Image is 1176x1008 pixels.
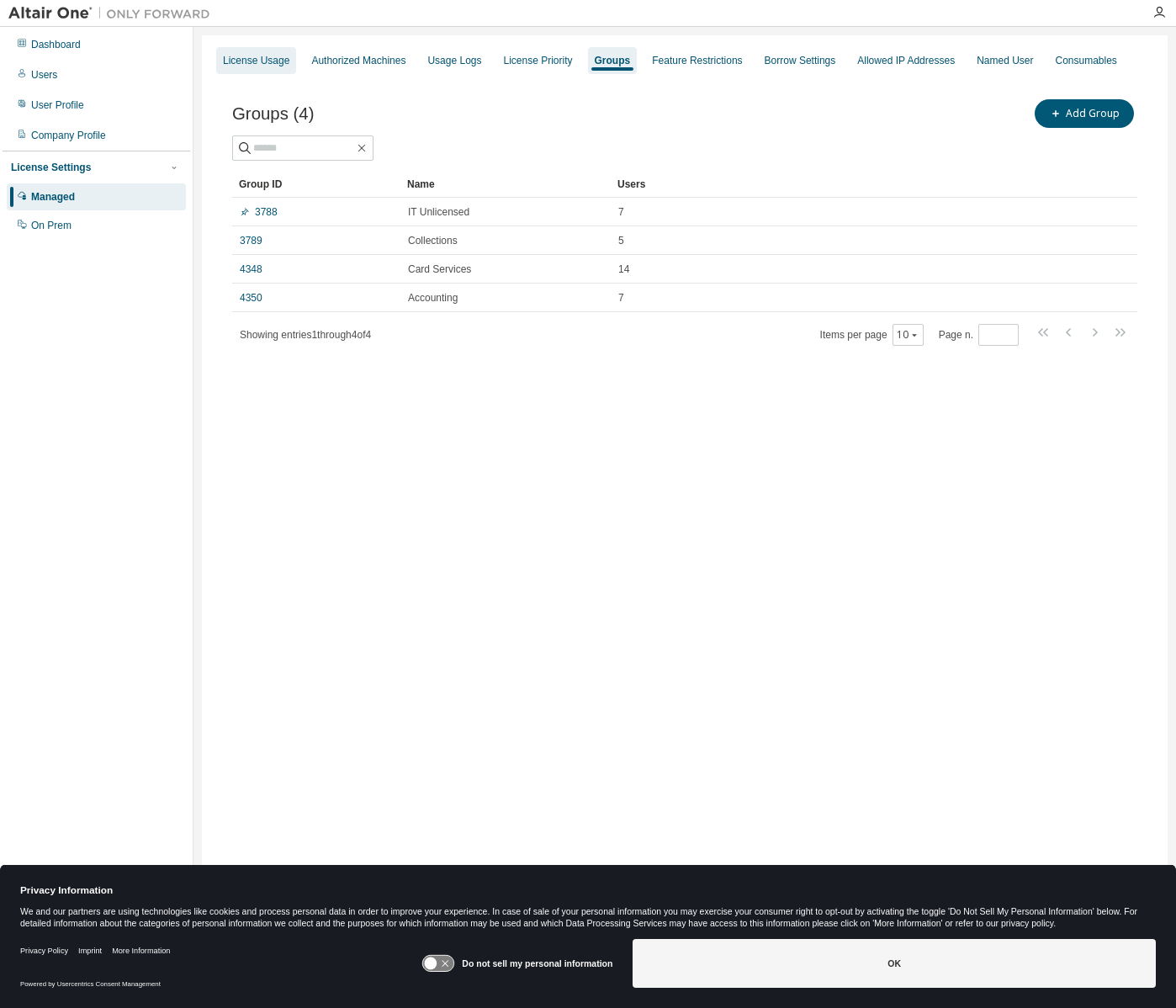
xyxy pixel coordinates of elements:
span: Page n. [939,324,1019,346]
div: Feature Restrictions [652,54,742,67]
span: 7 [618,205,624,219]
span: Items per page [820,324,924,346]
span: 5 [618,234,624,247]
div: Company Profile [31,129,106,142]
div: License Settings [11,161,91,174]
div: Name [407,171,604,198]
div: Allowed IP Addresses [857,54,955,67]
span: Accounting [408,291,458,305]
span: 7 [618,291,624,305]
a: 3788 [240,205,278,219]
a: 3789 [240,234,262,247]
div: Managed [31,190,75,204]
span: Showing entries 1 through 4 of 4 [240,329,371,341]
div: Consumables [1056,54,1117,67]
span: 14 [618,263,629,276]
span: IT Unlicensed [408,205,469,219]
div: Group ID [239,171,394,198]
a: 4350 [240,291,262,305]
div: Borrow Settings [765,54,836,67]
div: Groups [595,54,631,67]
div: Dashboard [31,38,81,51]
div: Authorized Machines [311,54,405,67]
div: Usage Logs [427,54,481,67]
div: Users [617,171,1090,198]
div: License Usage [223,54,289,67]
div: On Prem [31,219,72,232]
div: License Priority [504,54,573,67]
button: Add Group [1035,99,1134,128]
img: Altair One [8,5,219,22]
div: Users [31,68,57,82]
div: User Profile [31,98,84,112]
div: Named User [977,54,1033,67]
a: 4348 [240,263,262,276]
span: Card Services [408,263,471,276]
span: Collections [408,234,458,247]
button: 10 [897,328,919,342]
span: Groups (4) [232,104,314,124]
